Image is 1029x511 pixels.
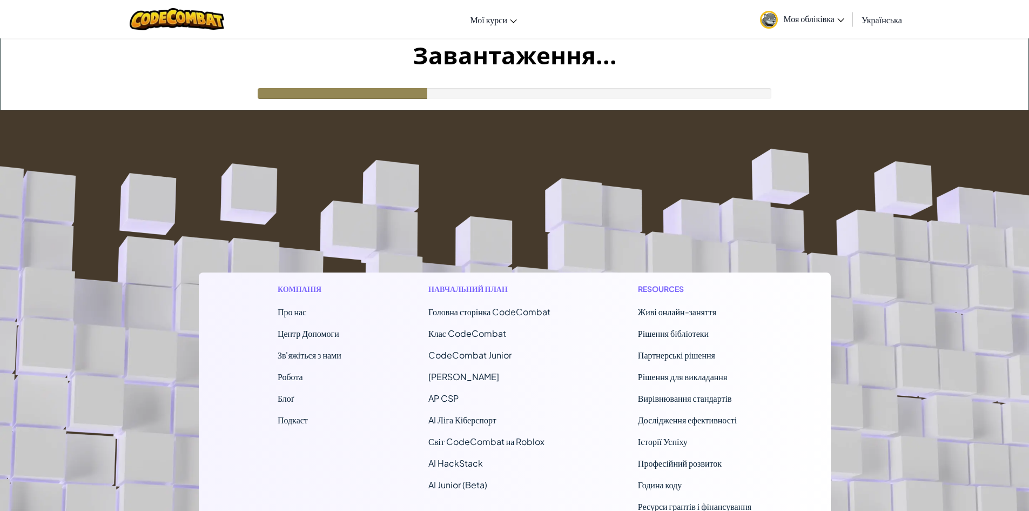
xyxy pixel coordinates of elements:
[428,393,459,404] a: AP CSP
[428,328,506,339] a: Клас CodeCombat
[428,414,496,426] a: AI Ліга Кіберспорт
[783,13,844,24] span: Моя обліківка
[638,479,682,490] a: Година коду
[638,306,716,317] a: Живі онлайн-заняття
[856,5,907,34] a: Українська
[278,371,303,382] a: Робота
[278,393,294,404] a: Блоґ
[465,5,522,34] a: Мої курси
[428,457,483,469] a: AI HackStack
[278,328,339,339] a: Центр Допомоги
[638,349,715,361] a: Партнерські рішення
[638,371,727,382] a: Рішення для викладання
[638,283,751,295] h1: Resources
[130,8,224,30] img: CodeCombat logo
[278,349,341,361] span: Зв'яжіться з нами
[638,436,688,447] a: Історії Успіху
[1,38,1028,72] h1: Завантаження...
[428,349,512,361] a: CodeCombat Junior
[760,11,778,29] img: avatar
[638,328,709,339] a: Рішення бібліотеки
[428,371,499,382] a: [PERSON_NAME]
[278,306,306,317] a: Про нас
[428,306,550,317] span: Головна сторінка CodeCombat
[862,14,902,25] span: Українська
[638,393,732,404] a: Вирівнювання стандартів
[278,414,308,426] a: Подкаст
[278,283,341,295] h1: Компанія
[638,457,722,469] a: Професійний розвиток
[428,436,544,447] a: Світ CodeCombat на Roblox
[428,283,550,295] h1: Навчальний план
[428,479,487,490] a: AI Junior (Beta)
[755,2,849,36] a: Моя обліківка
[470,14,507,25] span: Мої курси
[638,414,737,426] a: Дослідження ефективності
